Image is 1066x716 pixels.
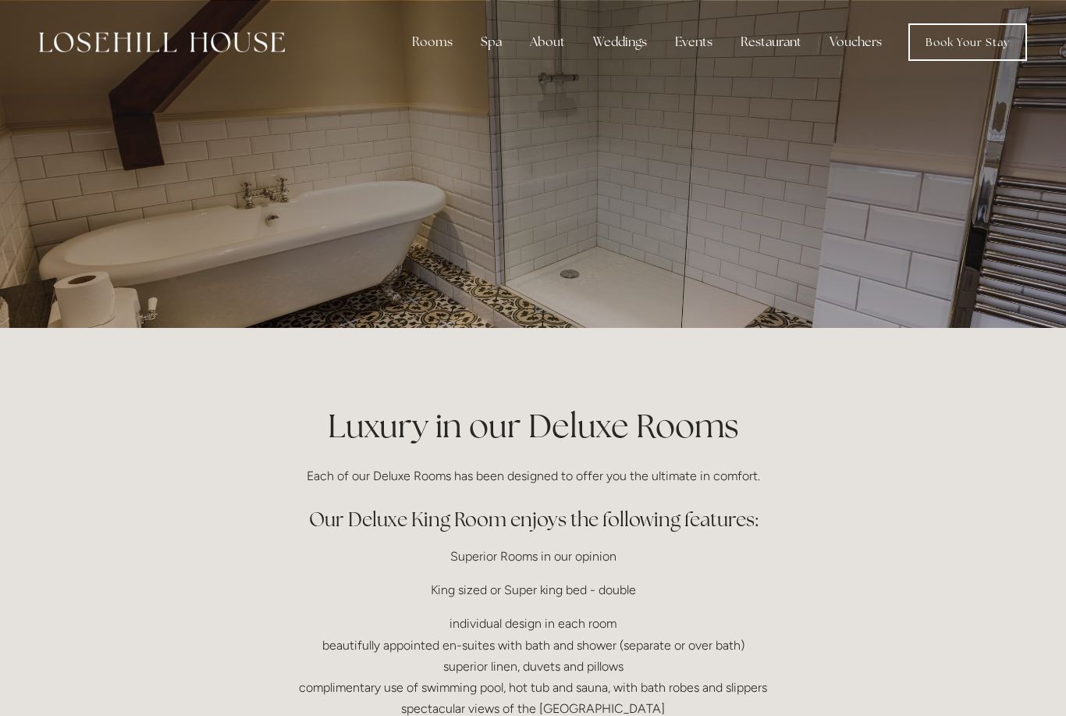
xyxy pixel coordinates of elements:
[160,465,906,486] p: Each of our Deluxe Rooms has been designed to offer you the ultimate in comfort.
[663,27,725,58] div: Events
[517,27,577,58] div: About
[581,27,659,58] div: Weddings
[908,23,1027,61] a: Book Your Stay
[400,27,465,58] div: Rooms
[160,506,906,533] h2: Our Deluxe King Room enjoys the following features:
[468,27,514,58] div: Spa
[728,27,814,58] div: Restaurant
[817,27,894,58] a: Vouchers
[160,403,906,449] h1: Luxury in our Deluxe Rooms
[160,579,906,600] p: King sized or Super king bed - double
[39,32,285,52] img: Losehill House
[160,546,906,567] p: Superior Rooms in our opinion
